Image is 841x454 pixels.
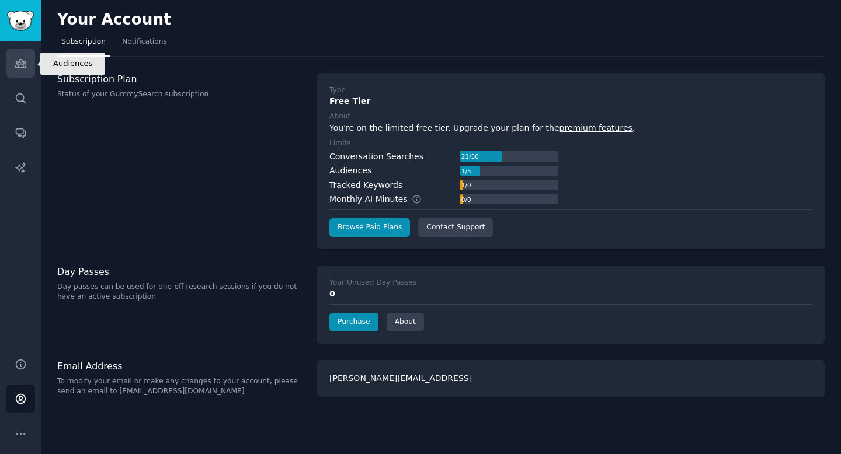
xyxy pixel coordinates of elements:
[57,266,305,278] h3: Day Passes
[329,85,346,96] div: Type
[329,218,410,237] a: Browse Paid Plans
[329,193,434,205] div: Monthly AI Minutes
[559,123,633,132] a: premium features
[329,288,812,300] div: 0
[61,37,106,47] span: Subscription
[57,376,305,397] p: To modify your email or make any changes to your account, please send an email to [EMAIL_ADDRESS]...
[460,151,480,162] div: 21 / 50
[57,11,171,29] h2: Your Account
[329,313,378,331] a: Purchase
[118,33,171,57] a: Notifications
[329,95,812,107] div: Free Tier
[329,151,423,163] div: Conversation Searches
[329,179,402,191] div: Tracked Keywords
[122,37,167,47] span: Notifications
[329,138,351,149] div: Limits
[460,194,472,205] div: 0 / 0
[57,33,110,57] a: Subscription
[57,73,305,85] h3: Subscription Plan
[387,313,424,331] a: About
[329,122,812,134] div: You're on the limited free tier. Upgrade your plan for the .
[317,360,825,397] div: [PERSON_NAME][EMAIL_ADDRESS]
[460,166,472,176] div: 1 / 5
[418,218,493,237] a: Contact Support
[57,89,305,100] p: Status of your GummySearch subscription
[57,360,305,372] h3: Email Address
[329,165,371,177] div: Audiences
[7,11,34,31] img: GummySearch logo
[57,282,305,302] p: Day passes can be used for one-off research sessions if you do not have an active subscription
[460,180,472,190] div: 1 / 0
[329,111,350,122] div: About
[329,278,416,288] div: Your Unused Day Passes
